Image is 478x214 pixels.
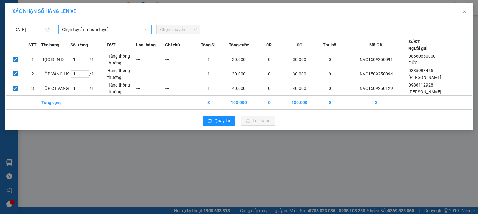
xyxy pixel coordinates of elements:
td: / 1 [70,67,107,81]
span: Website [58,33,73,37]
button: Close [456,3,473,20]
span: [PERSON_NAME] [409,75,441,80]
span: XÁC NHẬN SỐ HÀNG LÊN XE [12,8,76,14]
td: --- [165,81,194,96]
img: logo [6,10,35,38]
span: Số lượng [70,42,88,48]
td: NVC1509250094 [344,67,408,81]
td: 40.000 [284,81,315,96]
td: 0 [315,52,344,67]
span: Chọn tuyến - nhóm tuyến [62,25,148,34]
strong: Hotline : 0889 23 23 23 [66,26,106,30]
td: NVC1509250091 [344,52,408,67]
td: 3 [24,81,41,96]
span: ĐVT [107,42,116,48]
span: ĐỨC [409,60,417,65]
td: --- [136,81,165,96]
td: 0 [315,81,344,96]
td: 40.000 [223,81,255,96]
td: --- [165,52,194,67]
span: rollback [208,119,212,123]
td: --- [165,67,194,81]
td: 0 [315,96,344,110]
td: 3 [344,96,408,110]
td: 1 [194,81,223,96]
span: Mã GD [369,42,382,48]
td: 100.000 [284,96,315,110]
span: CR [266,42,272,48]
td: 0 [255,96,284,110]
span: Tổng cước [229,42,249,48]
td: / 1 [70,52,107,67]
span: Tổng SL [201,42,217,48]
strong: PHIẾU GỬI HÀNG [61,18,111,25]
td: 0 [255,67,284,81]
td: 30.000 [284,52,315,67]
td: --- [136,52,165,67]
td: 2 [24,67,41,81]
td: Hàng thông thường [107,52,136,67]
span: 08660650000 [409,54,436,59]
td: / 1 [70,81,107,96]
span: Quay lại [215,117,230,124]
input: 15/09/2025 [13,26,44,33]
td: NVC1509250129 [344,81,408,96]
td: --- [136,67,165,81]
span: down [144,28,148,31]
td: 1 [24,52,41,67]
span: CC [297,42,302,48]
strong: CÔNG TY TNHH VĨNH QUANG [44,10,128,17]
td: 30.000 [223,67,255,81]
td: 30.000 [223,52,255,67]
td: 100.000 [223,96,255,110]
span: [PERSON_NAME] [409,89,441,94]
span: Tên hàng [41,42,59,48]
td: 0 [255,52,284,67]
td: BỌC ĐEN DT [41,52,70,67]
span: Ghi chú [165,42,180,48]
td: 1 [194,67,223,81]
td: 30.000 [284,67,315,81]
div: Số ĐT Người gửi [408,38,428,52]
button: uploadLên hàng [241,116,275,126]
strong: : [DOMAIN_NAME] [58,32,114,38]
td: 1 [194,52,223,67]
td: 3 [194,96,223,110]
td: 0 [315,67,344,81]
td: HỘP VÀNG LK [41,67,70,81]
span: STT [28,42,37,48]
span: Chọn chuyến [160,25,197,34]
td: Hàng thông thường [107,67,136,81]
span: 0986112928 [409,83,433,87]
td: Tổng cộng [41,96,70,110]
td: HỘP CT VÀNG [41,81,70,96]
span: 0385988455 [409,68,433,73]
span: close [462,9,467,14]
button: rollbackQuay lại [203,116,235,126]
td: 0 [255,81,284,96]
td: Hàng thông thường [107,81,136,96]
span: Loại hàng [136,42,156,48]
span: Thu hộ [323,42,336,48]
